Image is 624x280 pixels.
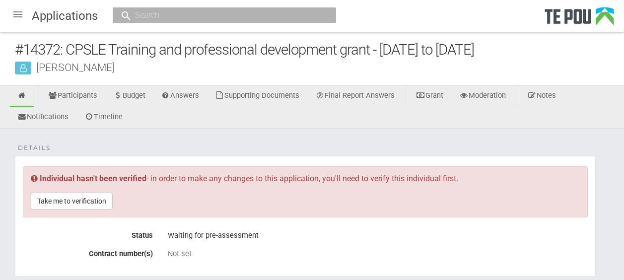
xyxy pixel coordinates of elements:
[41,85,105,107] a: Participants
[77,107,130,129] a: Timeline
[452,85,513,107] a: Moderation
[15,62,624,72] div: [PERSON_NAME]
[10,107,76,129] a: Notifications
[409,85,451,107] a: Grant
[40,174,146,183] b: Individual hasn't been verified
[15,39,624,61] div: #14372: CPSLE Training and professional development grant - [DATE] to [DATE]
[106,85,153,107] a: Budget
[168,227,588,244] div: Waiting for pre-assessment
[15,246,160,258] label: Contract number(s)
[132,10,307,20] input: Search
[520,85,563,107] a: Notes
[23,166,588,217] div: - in order to make any changes to this application, you'll need to verify this individual first.
[308,85,402,107] a: Final Report Answers
[31,193,113,210] a: Take me to verification
[15,227,160,240] label: Status
[154,85,207,107] a: Answers
[208,85,307,107] a: Supporting Documents
[168,249,588,258] div: Not set
[18,143,51,152] span: Details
